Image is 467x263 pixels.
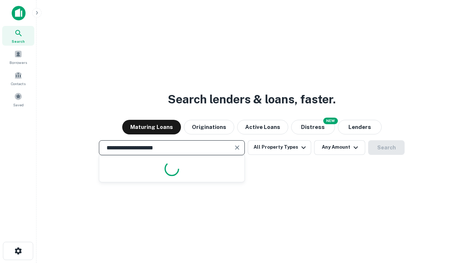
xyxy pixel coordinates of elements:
span: Contacts [11,81,26,87]
button: All Property Types [248,140,311,155]
a: Contacts [2,68,34,88]
button: Originations [184,120,234,134]
a: Borrowers [2,47,34,67]
span: Saved [13,102,24,108]
a: Saved [2,89,34,109]
button: Any Amount [314,140,365,155]
a: Search [2,26,34,46]
img: capitalize-icon.png [12,6,26,20]
span: Search [12,38,25,44]
button: Maturing Loans [122,120,181,134]
button: Lenders [338,120,382,134]
button: Clear [232,142,242,153]
div: NEW [323,118,338,124]
button: Search distressed loans with lien and other non-mortgage details. [291,120,335,134]
iframe: Chat Widget [431,205,467,240]
button: Active Loans [237,120,288,134]
span: Borrowers [9,60,27,65]
h3: Search lenders & loans, faster. [168,91,336,108]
